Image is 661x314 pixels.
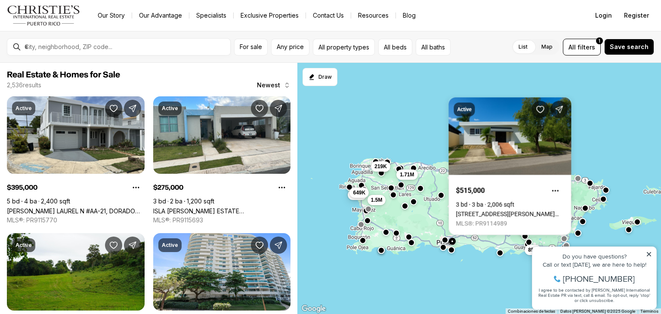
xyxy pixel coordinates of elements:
[547,182,564,199] button: Property options
[568,43,576,52] span: All
[189,9,233,22] a: Specialists
[396,9,423,22] a: Blog
[35,40,107,49] span: [PHONE_NUMBER]
[531,101,549,118] button: Save Property: 3 CLARISA ST #447
[257,82,280,89] span: Newest
[9,19,124,25] div: Do you have questions?
[105,237,122,254] button: Save Property: 480 CALLE S. TOSADO
[252,77,296,94] button: Newest
[374,163,387,170] span: 219K
[132,9,189,22] a: Our Advantage
[153,207,291,215] a: ISLA DE ROQUE ESTATE CALLE ATARDECER #G-9, BARCELONETA PR, 00617
[11,53,123,69] span: I agree to be contacted by [PERSON_NAME] International Real Estate PR via text, call & email. To ...
[534,39,559,55] label: Map
[124,237,141,254] button: Share Property
[270,100,287,117] button: Share Property
[378,39,412,55] button: All beds
[270,237,287,254] button: Share Property
[351,9,395,22] a: Resources
[7,82,41,89] p: 2,536 results
[162,242,178,249] p: Active
[7,207,145,215] a: Quintas De Dorado LAUREL N #AA-21, DORADO PR, 00646
[610,43,649,50] span: Save search
[234,39,268,55] button: For sale
[563,39,601,55] button: Allfilters1
[251,237,268,254] button: Save Property: 550 AVENIDA CONSTITUCION #PH-1608
[277,43,304,50] span: Any price
[273,179,290,196] button: Property options
[124,100,141,117] button: Share Property
[349,188,369,198] button: 649K
[306,9,351,22] button: Contact Us
[604,39,654,55] button: Save search
[162,105,178,112] p: Active
[303,68,337,86] button: Start drawing
[105,100,122,117] button: Save Property: Quintas De Dorado LAUREL N #AA-21
[271,39,309,55] button: Any price
[91,9,132,22] a: Our Story
[234,9,306,22] a: Exclusive Properties
[313,39,375,55] button: All property types
[15,242,32,249] p: Active
[7,71,120,79] span: Real Estate & Homes for Sale
[619,7,654,24] button: Register
[240,43,262,50] span: For sale
[127,179,145,196] button: Property options
[578,43,595,52] span: filters
[599,37,600,44] span: 1
[525,245,541,255] button: 85K
[396,169,417,180] button: 1.71M
[400,171,414,178] span: 1.71M
[251,100,268,117] button: Save Property: ISLA DE ROQUE ESTATE CALLE ATARDECER #G-9
[353,189,365,196] span: 649K
[550,101,568,118] button: Share Property
[7,5,80,26] img: logo
[457,106,471,113] p: Active
[456,210,564,217] a: 3 CLARISA ST #447, PONCE PR, 00731
[9,28,124,34] div: Call or text [DATE], we are here to help!
[595,12,612,19] span: Login
[512,39,534,55] label: List
[590,7,617,24] button: Login
[351,191,363,198] span: 515K
[367,194,386,205] button: 1.5M
[347,190,367,200] button: 515K
[624,12,649,19] span: Register
[371,161,390,172] button: 219K
[371,196,382,203] span: 1.5M
[416,39,451,55] button: All baths
[15,105,32,112] p: Active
